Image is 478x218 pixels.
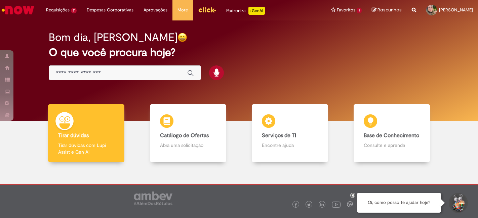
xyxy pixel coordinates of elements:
[262,142,318,149] p: Encontre ajuda
[364,132,419,139] b: Base de Conhecimento
[307,203,311,207] img: logo_footer_twitter.png
[248,7,265,15] p: +GenAi
[377,7,402,13] span: Rascunhos
[177,7,188,13] span: More
[239,104,341,162] a: Serviços de TI Encontre ajuda
[160,132,209,139] b: Catálogo de Ofertas
[262,132,296,139] b: Serviços de TI
[137,104,239,162] a: Catálogo de Ofertas Abra uma solicitação
[134,192,172,205] img: logo_footer_ambev_rotulo_gray.png
[357,8,362,13] span: 1
[198,5,216,15] img: click_logo_yellow_360x200.png
[341,104,443,162] a: Base de Conhecimento Consulte e aprenda
[226,7,265,15] div: Padroniza
[332,200,341,209] img: logo_footer_youtube.png
[35,104,137,162] a: Tirar dúvidas Tirar dúvidas com Lupi Assist e Gen Ai
[320,203,324,207] img: logo_footer_linkedin.png
[372,7,402,13] a: Rascunhos
[357,193,441,213] div: Oi, como posso te ajudar hoje?
[347,201,353,207] img: logo_footer_workplace.png
[144,7,167,13] span: Aprovações
[71,8,77,13] span: 7
[58,132,89,139] b: Tirar dúvidas
[49,32,177,43] h2: Bom dia, [PERSON_NAME]
[160,142,216,149] p: Abra uma solicitação
[46,7,70,13] span: Requisições
[49,47,429,58] h2: O que você procura hoje?
[439,7,473,13] span: [PERSON_NAME]
[294,203,297,207] img: logo_footer_facebook.png
[337,7,355,13] span: Favoritos
[364,142,420,149] p: Consulte e aprenda
[1,3,35,17] img: ServiceNow
[448,193,468,213] button: Iniciar Conversa de Suporte
[87,7,133,13] span: Despesas Corporativas
[177,33,187,42] img: happy-face.png
[58,142,115,155] p: Tirar dúvidas com Lupi Assist e Gen Ai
